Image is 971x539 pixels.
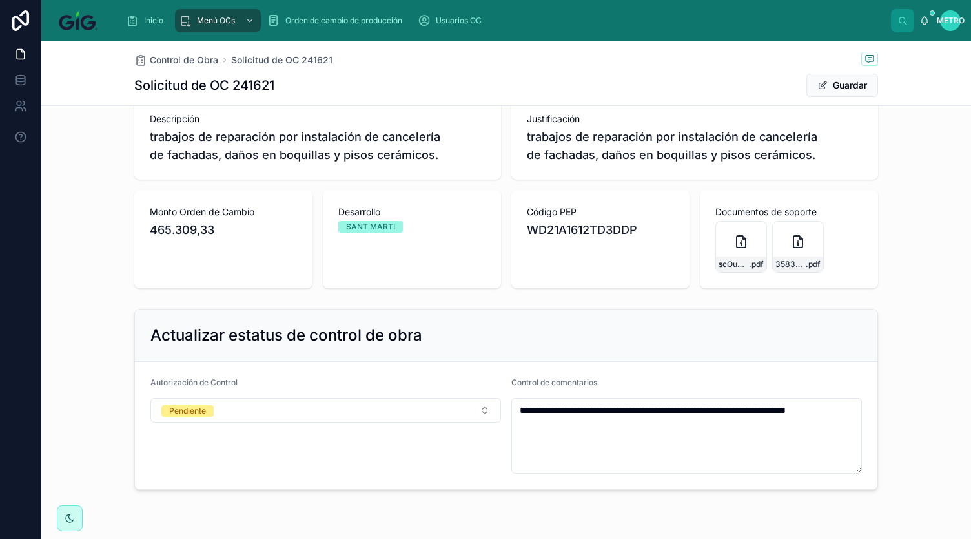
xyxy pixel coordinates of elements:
a: Inicio [122,9,172,32]
font: Actualizar estatus de control de obra [150,326,422,344]
font: Documentos de soporte [715,206,817,217]
a: Solicitud de OC 241621 [231,54,332,67]
font: 465.309,33 [150,223,214,237]
font: Guardar [833,79,867,90]
font: Menú OCs [197,16,235,25]
font: Descripción [150,113,199,124]
font: METRO [937,16,965,25]
font: SANT MARTI [346,222,395,231]
font: .pdf [749,259,764,269]
font: Monto Orden de Cambio [150,206,254,217]
a: Orden de cambio de producción [263,9,411,32]
font: Código PEP [527,206,577,217]
a: Menú OCs [175,9,261,32]
font: WD21A1612TD3DDP [527,223,637,237]
font: trabajos de reparación por instalación de cancelería de fachadas, daños en boquillas y pisos cerá... [150,130,444,162]
font: Control de comentarios [511,377,597,387]
font: Orden de cambio de producción [285,16,402,25]
font: Desarrollo [338,206,380,217]
font: Inicio [144,16,163,25]
button: Botón Seleccionar [150,398,501,423]
font: Autorización de Control [150,377,238,387]
font: Justificación [527,113,580,124]
a: Control de Obra [134,54,218,67]
font: trabajos de reparación por instalación de cancelería de fachadas, daños en boquillas y pisos cerá... [527,130,821,162]
a: Usuarios OC [414,9,491,32]
div: contenido desplazable [116,6,891,35]
button: Guardar [806,74,878,97]
font: .pdf [806,259,821,269]
font: Control de Obra [150,54,218,65]
font: Pendiente [169,406,206,416]
font: Usuarios OC [436,16,482,25]
img: Logotipo de la aplicación [52,10,105,31]
font: Solicitud de OC 241621 [134,78,274,93]
font: Solicitud de OC 241621 [231,54,332,65]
